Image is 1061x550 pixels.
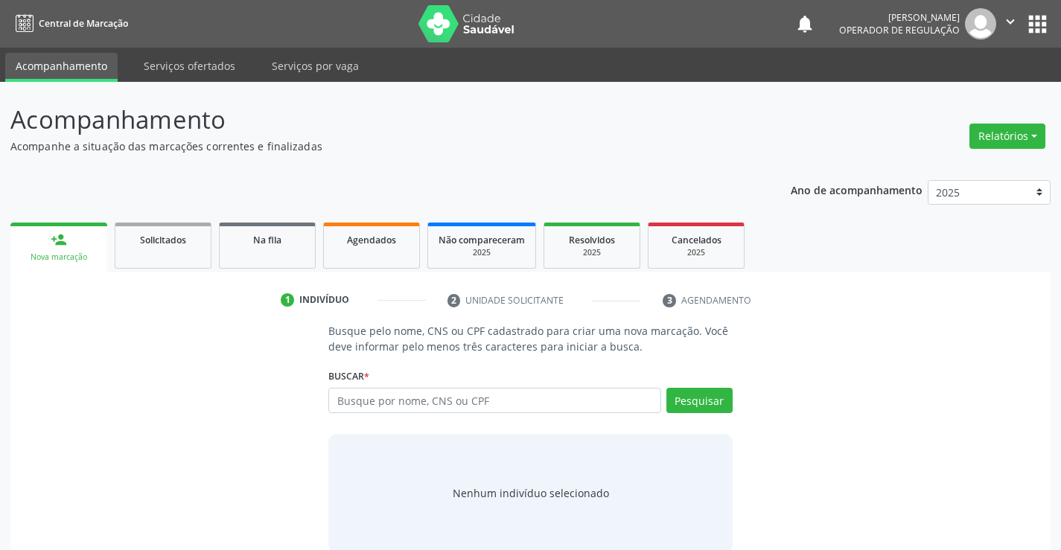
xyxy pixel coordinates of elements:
[672,234,721,246] span: Cancelados
[261,53,369,79] a: Serviços por vaga
[1025,11,1051,37] button: apps
[347,234,396,246] span: Agendados
[21,252,97,263] div: Nova marcação
[555,247,629,258] div: 2025
[39,17,128,30] span: Central de Marcação
[10,101,739,138] p: Acompanhamento
[969,124,1045,149] button: Relatórios
[299,293,349,307] div: Indivíduo
[666,388,733,413] button: Pesquisar
[439,234,525,246] span: Não compareceram
[569,234,615,246] span: Resolvidos
[996,8,1025,39] button: 
[659,247,733,258] div: 2025
[839,24,960,36] span: Operador de regulação
[839,11,960,24] div: [PERSON_NAME]
[5,53,118,82] a: Acompanhamento
[133,53,246,79] a: Serviços ofertados
[328,365,369,388] label: Buscar
[791,180,923,199] p: Ano de acompanhamento
[1002,13,1019,30] i: 
[10,11,128,36] a: Central de Marcação
[253,234,281,246] span: Na fila
[328,388,660,413] input: Busque por nome, CNS ou CPF
[328,323,732,354] p: Busque pelo nome, CNS ou CPF cadastrado para criar uma nova marcação. Você deve informar pelo men...
[51,231,67,248] div: person_add
[140,234,186,246] span: Solicitados
[439,247,525,258] div: 2025
[10,138,739,154] p: Acompanhe a situação das marcações correntes e finalizadas
[281,293,294,307] div: 1
[794,13,815,34] button: notifications
[453,485,609,501] div: Nenhum indivíduo selecionado
[965,8,996,39] img: img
